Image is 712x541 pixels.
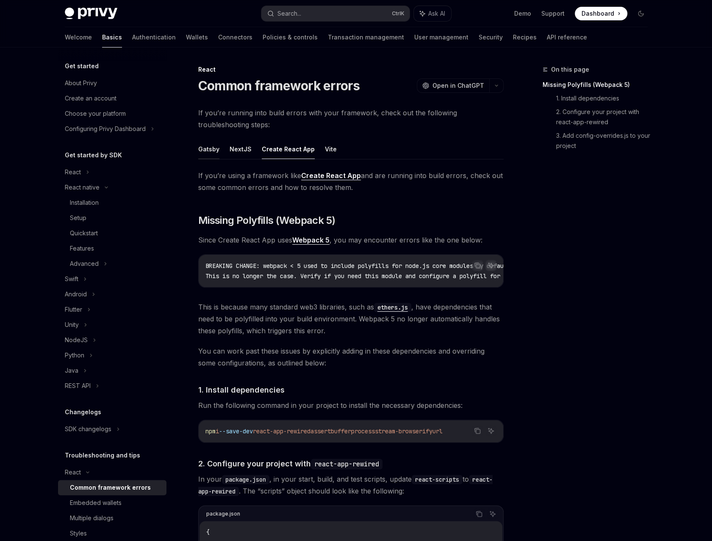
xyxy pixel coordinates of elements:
div: Setup [70,213,86,223]
a: Quickstart [58,226,166,241]
a: Dashboard [575,7,627,20]
div: REST API [65,381,91,391]
a: Recipes [513,27,537,47]
div: React [65,467,81,477]
div: About Privy [65,78,97,88]
a: Connectors [218,27,252,47]
a: User management [414,27,468,47]
div: Features [70,243,94,254]
button: Toggle dark mode [634,7,648,20]
a: Create an account [58,91,166,106]
span: Ask AI [428,9,445,18]
a: Embedded wallets [58,495,166,510]
div: Python [65,350,84,360]
code: react-app-rewired [311,459,382,469]
span: process [351,427,375,435]
div: Search... [277,8,301,19]
a: 3. Add config-overrides.js to your project [556,129,654,153]
button: Open in ChatGPT [417,78,489,93]
span: assert [310,427,331,435]
a: Policies & controls [263,27,318,47]
div: Swift [65,274,78,284]
span: --save-dev [219,427,253,435]
a: Create React App [301,171,361,180]
span: In your , in your start, build, and test scripts, update to . The “scripts” object should look li... [198,473,504,497]
a: Choose your platform [58,106,166,121]
a: Authentication [132,27,176,47]
div: React [65,167,81,177]
a: Demo [514,9,531,18]
a: 1. Install dependencies [556,92,654,105]
span: BREAKING CHANGE: webpack < 5 used to include polyfills for node.js core modules by default. [205,262,514,270]
div: Java [65,365,78,376]
span: This is no longer the case. Verify if you need this module and configure a polyfill for it. [205,272,514,280]
button: Copy the contents from the code block [472,260,483,271]
a: Basics [102,27,122,47]
a: Wallets [186,27,208,47]
span: buffer [331,427,351,435]
div: React [198,65,504,74]
span: Since Create React App uses , you may encounter errors like the one below: [198,234,504,246]
span: npm [205,427,216,435]
a: Missing Polyfills (Webpack 5) [543,78,654,92]
span: You can work past these issues by explicitly adding in these dependencies and overriding some con... [198,345,504,369]
button: NextJS [230,139,252,159]
div: SDK changelogs [65,424,111,434]
div: Android [65,289,87,299]
div: package.json [206,508,240,519]
div: NodeJS [65,335,88,345]
div: Common framework errors [70,482,151,493]
span: Missing Polyfills (Webpack 5) [198,214,335,227]
div: Embedded wallets [70,498,122,508]
div: Choose your platform [65,109,126,119]
h1: Common framework errors [198,78,360,93]
span: Ctrl K [392,10,404,17]
a: About Privy [58,75,166,91]
a: Webpack 5 [292,236,330,245]
a: Styles [58,526,166,541]
a: 2. Configure your project with react-app-rewired [556,105,654,129]
span: On this page [551,64,589,75]
button: Search...CtrlK [261,6,410,21]
button: Gatsby [198,139,219,159]
a: Transaction management [328,27,404,47]
span: 2. Configure your project with [198,458,382,469]
span: Open in ChatGPT [432,81,484,90]
a: Installation [58,195,166,210]
a: API reference [547,27,587,47]
h5: Changelogs [65,407,101,417]
a: Security [479,27,503,47]
div: React native [65,182,100,192]
button: Ask AI [487,508,498,519]
a: Support [541,9,565,18]
button: Vite [325,139,337,159]
button: Create React App [262,139,315,159]
div: Styles [70,528,87,538]
span: If you’re using a framework like and are running into build errors, check out some common errors ... [198,170,504,193]
a: Setup [58,210,166,226]
code: ethers.js [374,303,411,312]
code: package.json [222,475,269,484]
span: This is because many standard web3 libraries, such as , have dependencies that need to be polyfil... [198,301,504,337]
div: Quickstart [70,228,98,238]
div: Multiple dialogs [70,513,114,523]
div: Create an account [65,93,116,103]
img: dark logo [65,8,117,20]
a: Welcome [65,27,92,47]
a: Multiple dialogs [58,510,166,526]
button: Ask AI [414,6,451,21]
span: Run the following command in your project to install the necessary dependencies: [198,399,504,411]
code: react-scripts [412,475,463,484]
button: Copy the contents from the code block [472,425,483,436]
span: url [432,427,443,435]
span: react-app-rewired [253,427,310,435]
span: 1. Install dependencies [198,384,285,396]
a: Features [58,241,166,256]
h5: Troubleshooting and tips [65,450,140,460]
div: Advanced [70,259,99,269]
div: Unity [65,320,79,330]
div: Flutter [65,304,82,315]
a: Common framework errors [58,480,166,495]
span: { [206,528,210,536]
span: stream-browserify [375,427,432,435]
